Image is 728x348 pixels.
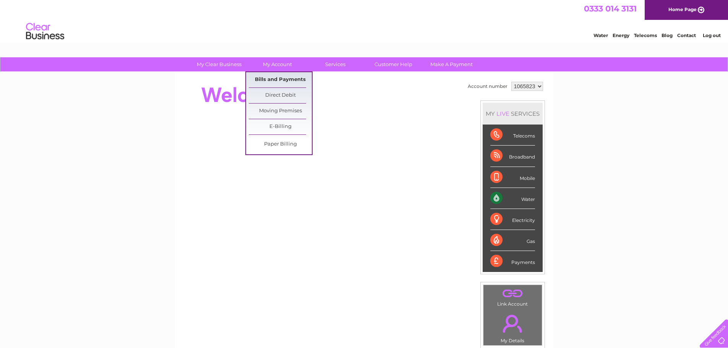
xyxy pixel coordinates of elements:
[495,110,511,117] div: LIVE
[490,209,535,230] div: Electricity
[613,32,629,38] a: Energy
[420,57,483,71] a: Make A Payment
[703,32,721,38] a: Log out
[188,57,251,71] a: My Clear Business
[249,72,312,87] a: Bills and Payments
[490,146,535,167] div: Broadband
[249,88,312,103] a: Direct Debit
[490,188,535,209] div: Water
[483,285,542,309] td: Link Account
[677,32,696,38] a: Contact
[490,167,535,188] div: Mobile
[249,137,312,152] a: Paper Billing
[249,104,312,119] a: Moving Premises
[249,119,312,134] a: E-Billing
[634,32,657,38] a: Telecoms
[485,310,540,337] a: .
[662,32,673,38] a: Blog
[584,4,637,13] a: 0333 014 3131
[304,57,367,71] a: Services
[483,308,542,346] td: My Details
[184,4,545,37] div: Clear Business is a trading name of Verastar Limited (registered in [GEOGRAPHIC_DATA] No. 3667643...
[362,57,425,71] a: Customer Help
[485,287,540,300] a: .
[490,251,535,272] div: Payments
[246,57,309,71] a: My Account
[593,32,608,38] a: Water
[490,125,535,146] div: Telecoms
[490,230,535,251] div: Gas
[483,103,543,125] div: MY SERVICES
[26,20,65,43] img: logo.png
[466,80,509,93] td: Account number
